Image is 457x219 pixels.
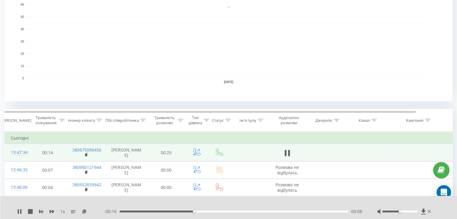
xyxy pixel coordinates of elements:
div: Тип дзвінка [189,115,202,125]
td: [PERSON_NAME] [105,144,148,161]
span: 1 x [60,208,65,214]
text: 60 [21,3,24,6]
div: Accessibility label [193,210,195,213]
div: 13:47:34 [11,147,23,158]
text: 40 [21,28,24,31]
span: Розмова не відбулась [276,164,299,175]
div: Open Intercom Messenger [437,185,451,199]
td: [PERSON_NAME] [105,179,148,196]
text: 20 [21,52,24,55]
div: [PERSON_NAME] [1,118,31,123]
div: Номер клієнта [68,118,95,123]
div: 13:46:35 [11,164,23,176]
text: 0 [22,77,24,80]
div: ПІБ співробітника [105,118,139,123]
div: 13:46:06 [11,181,23,193]
div: Тривалість розмови [153,115,176,125]
td: 00:07 [29,161,66,179]
span: Розмова не відбулась [276,182,299,193]
td: 00:00 [148,179,185,196]
div: Ім'я пулу [239,118,256,123]
div: Статус [212,118,224,123]
span: - 00:16 [104,208,120,214]
a: 380675096456 [72,147,101,153]
div: Тривалість очікування [34,115,58,125]
td: [PERSON_NAME] [105,161,148,179]
td: 00:25 [148,144,185,161]
span: 00:08 [351,208,362,214]
div: Кампанія [406,118,423,123]
text: [DATE] [224,80,233,84]
a: 380952839942 [72,182,101,187]
td: 00:14 [29,144,66,161]
div: Accessibility label [399,210,401,213]
text: 10 [21,64,24,68]
div: Джерело [315,118,332,123]
td: 00:04 [29,179,66,196]
div: Аудіозапис розмови [274,115,303,125]
div: Канал [359,118,370,123]
text: 30 [21,40,24,43]
a: 380980121944 [72,164,101,170]
td: 00:00 [148,161,185,179]
text: 50 [21,15,24,19]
